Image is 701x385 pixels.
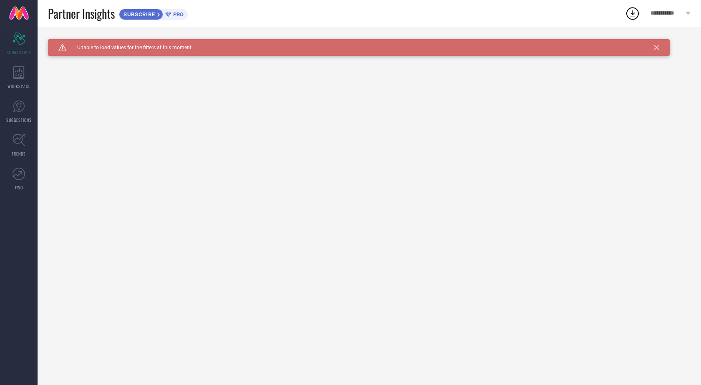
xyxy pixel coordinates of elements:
[15,184,23,191] span: FWD
[48,39,691,46] div: Unable to load filters at this moment. Please try later.
[119,7,188,20] a: SUBSCRIBEPRO
[8,83,30,89] span: WORKSPACE
[7,49,31,55] span: SCORECARDS
[48,5,115,22] span: Partner Insights
[625,6,640,21] div: Open download list
[171,11,184,18] span: PRO
[119,11,157,18] span: SUBSCRIBE
[12,151,26,157] span: TRENDS
[67,45,193,50] span: Unable to load values for the filters at this moment.
[6,117,32,123] span: SUGGESTIONS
